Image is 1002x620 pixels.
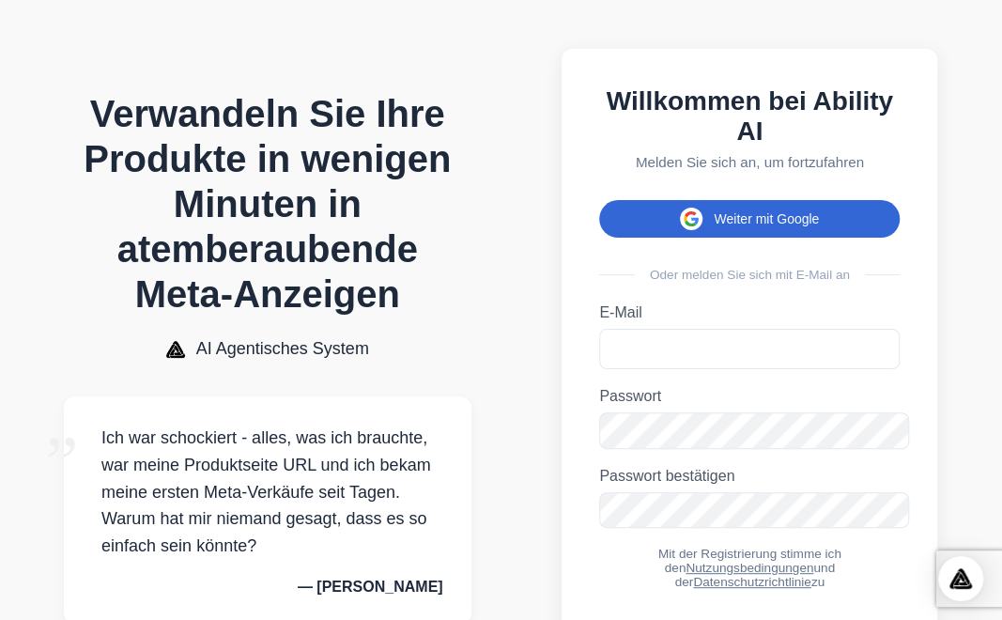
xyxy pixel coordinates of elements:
button: Weiter mit Google [599,200,900,238]
label: Passwort [599,388,900,405]
h1: Verwandeln Sie Ihre Produkte in wenigen Minuten in atemberaubende Meta-Anzeigen [64,91,471,317]
div: Intercom Messenger öffnen [938,556,983,601]
h2: Willkommen bei Ability AI [599,86,900,147]
div: Oder melden Sie sich mit E-Mail an [599,268,900,282]
p: Ich war schockiert - alles, was ich brauchte, war meine Produktseite URL und ich bekam meine erst... [92,425,443,560]
label: Passwort bestätigen [599,468,900,485]
p: Melden Sie sich an, um fortzufahren [599,154,900,170]
span: „ [45,378,79,463]
a: Nutzungsbedingungen [686,561,813,575]
p: — [PERSON_NAME] [92,579,443,596]
a: Datenschutzrichtlinie [693,575,810,589]
label: E-Mail [599,304,900,321]
span: AI Agentisches System [196,339,369,359]
img: AI Agentic System Logo (englisch) [166,341,185,358]
div: Mit der Registrierung stimme ich den und der zu [599,547,900,589]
